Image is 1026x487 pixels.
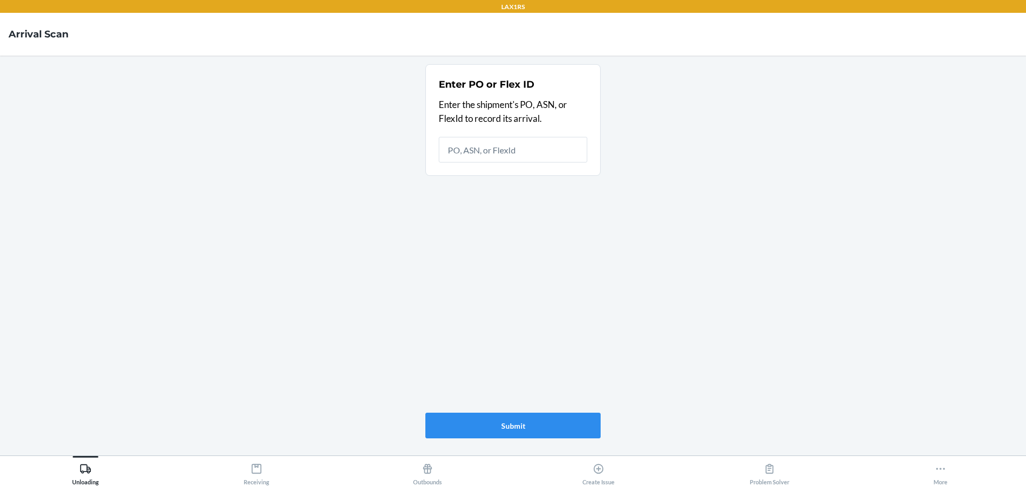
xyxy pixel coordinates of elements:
div: More [934,459,947,485]
div: Problem Solver [750,459,789,485]
h2: Enter PO or Flex ID [439,78,534,91]
p: LAX1RS [501,2,525,12]
input: PO, ASN, or FlexId [439,137,587,163]
button: Outbounds [342,456,513,485]
button: Receiving [171,456,342,485]
h4: Arrival Scan [9,27,68,41]
div: Outbounds [413,459,442,485]
div: Receiving [244,459,269,485]
div: Unloading [72,459,99,485]
button: Submit [425,413,601,438]
div: Create Issue [582,459,615,485]
button: Create Issue [513,456,684,485]
p: Enter the shipment's PO, ASN, or FlexId to record its arrival. [439,98,587,125]
button: Problem Solver [684,456,855,485]
button: More [855,456,1026,485]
